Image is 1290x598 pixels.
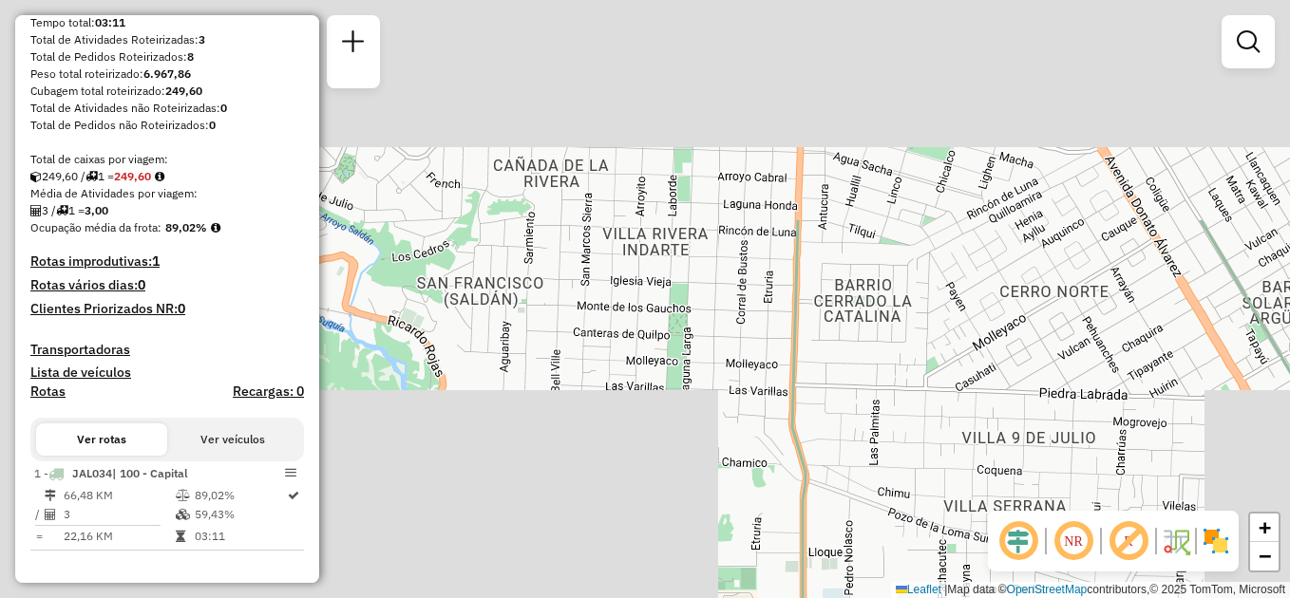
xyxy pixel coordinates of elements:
strong: 89,02% [165,220,207,234]
div: 249,60 / 1 = [30,168,304,185]
img: Fluxo de ruas [1161,526,1191,556]
em: Opções [285,467,296,478]
i: Total de Atividades [30,205,42,216]
a: Zoom in [1250,514,1279,542]
a: Rotas [30,383,66,400]
strong: 1 [152,252,160,270]
span: Exibir rótulo [1106,518,1151,564]
div: 3 / 1 = [30,202,304,219]
strong: 249,60 [165,84,202,98]
div: Tempo total: [30,14,304,31]
strong: 03:11 [95,15,125,29]
td: 59,43% [194,505,286,524]
i: Meta Caixas/viagem: 325,98 Diferença: -76,38 [155,171,164,182]
span: 1 - [34,466,188,480]
td: 89,02% [194,486,286,505]
span: − [1259,544,1271,568]
a: Exibir filtros [1229,23,1267,61]
div: Total de Pedidos não Roteirizados: [30,117,304,134]
td: 22,16 KM [63,527,175,546]
span: JAL034 [72,466,112,480]
a: Zoom out [1250,542,1279,570]
h4: Clientes Priorizados NR: [30,301,304,317]
h4: Lista de veículos [30,364,304,381]
strong: 0 [178,300,185,317]
span: | 100 - Capital [112,466,188,480]
h4: Transportadoras [30,342,304,358]
a: OpenStreetMap [1007,583,1088,596]
strong: 249,60 [114,169,151,183]
button: Ver veículos [167,423,298,456]
i: % de utilização da cubagem [176,509,190,520]
em: Média calculada utilizando a maior ocupação (%Peso ou %Cubagem) de cada rota da sessão. Rotas cro... [211,222,220,234]
i: Total de rotas [85,171,98,182]
strong: 0 [209,118,216,132]
span: | [944,583,947,596]
i: Rota otimizada [288,490,299,501]
h4: Rotas improdutivas: [30,253,304,270]
h4: Recargas: 0 [233,383,304,400]
div: Total de Atividades Roteirizadas: [30,31,304,48]
div: Média de Atividades por viagem: [30,185,304,202]
div: Total de caixas por viagem: [30,151,304,168]
span: + [1259,515,1271,539]
span: Ocultar NR [1051,518,1096,564]
td: 03:11 [194,527,286,546]
strong: 3 [199,32,205,47]
strong: 6.967,86 [143,66,191,81]
strong: 8 [187,49,194,64]
h4: Rotas vários dias: [30,277,304,293]
i: Distância Total [45,490,56,501]
i: Total de rotas [56,205,68,216]
strong: 0 [220,101,227,115]
i: % de utilização do peso [176,490,190,501]
a: Nova sessão e pesquisa [334,23,372,65]
div: Peso total roteirizado: [30,65,304,83]
a: Leaflet [896,583,941,596]
img: Exibir/Ocultar setores [1201,526,1231,556]
strong: 0 [138,276,145,293]
div: Map data © contributors,© 2025 TomTom, Microsoft [891,582,1290,598]
span: Ocupação média da frota: [30,220,161,234]
div: Cubagem total roteirizado: [30,83,304,100]
button: Ver rotas [36,423,167,456]
i: Total de Atividades [45,509,56,520]
span: Ocultar deslocamento [996,518,1041,564]
td: 66,48 KM [63,486,175,505]
td: / [34,505,44,524]
strong: 3,00 [85,203,108,217]
div: Total de Pedidos Roteirizados: [30,48,304,65]
td: = [34,527,44,546]
i: Tempo total em rota [176,531,185,542]
td: 3 [63,505,175,524]
div: Total de Atividades não Roteirizadas: [30,100,304,117]
i: Cubagem total roteirizado [30,171,42,182]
